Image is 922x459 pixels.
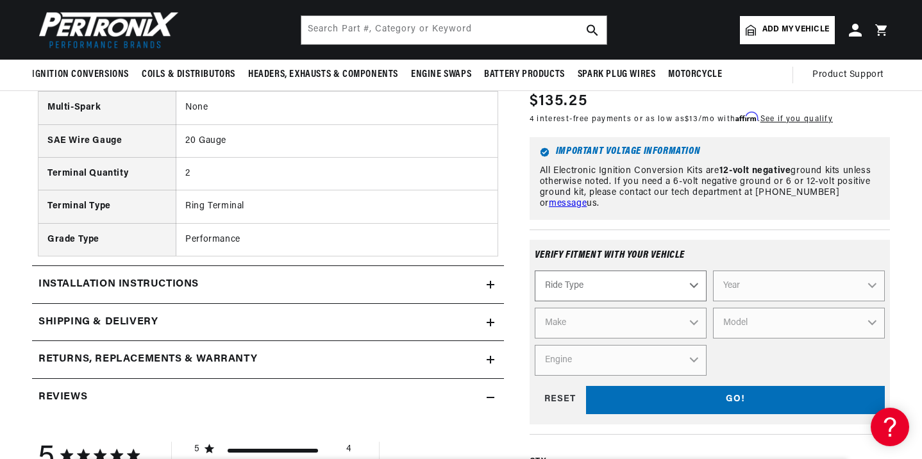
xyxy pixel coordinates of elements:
[478,60,571,90] summary: Battery Products
[662,60,728,90] summary: Motorcycle
[176,124,498,157] td: 20 Gauge
[176,158,498,190] td: 2
[719,167,791,176] strong: 12-volt negative
[713,271,885,301] select: Year
[535,250,885,271] div: Verify fitment with your vehicle
[32,379,504,416] summary: Reviews
[242,60,405,90] summary: Headers, Exhausts & Components
[535,308,707,338] select: Make
[301,16,607,44] input: Search Part #, Category or Keyword
[735,112,758,122] span: Affirm
[484,68,565,81] span: Battery Products
[194,444,200,455] div: 5
[38,276,199,293] h2: Installation instructions
[578,16,607,44] button: search button
[32,68,129,81] span: Ignition Conversions
[248,68,398,81] span: Headers, Exhausts & Components
[740,16,835,44] a: Add my vehicle
[38,351,257,368] h2: Returns, Replacements & Warranty
[549,199,587,208] a: message
[540,167,880,210] p: All Electronic Ignition Conversion Kits are ground kits unless otherwise noted. If you need a 6-v...
[38,223,176,256] th: Grade Type
[812,68,884,82] span: Product Support
[32,341,504,378] summary: Returns, Replacements & Warranty
[762,24,829,36] span: Add my vehicle
[38,158,176,190] th: Terminal Quantity
[38,389,87,406] h2: Reviews
[32,8,180,52] img: Pertronix
[571,60,662,90] summary: Spark Plug Wires
[32,266,504,303] summary: Installation instructions
[668,68,722,81] span: Motorcycle
[38,92,176,124] th: Multi-Spark
[540,148,880,158] h6: Important Voltage Information
[685,115,698,123] span: $13
[713,308,885,338] select: Model
[176,223,498,256] td: Performance
[38,314,158,331] h2: Shipping & Delivery
[142,68,235,81] span: Coils & Distributors
[530,113,833,125] p: 4 interest-free payments or as low as /mo with .
[38,190,176,223] th: Terminal Type
[535,271,707,301] select: Ride Type
[135,60,242,90] summary: Coils & Distributors
[405,60,478,90] summary: Engine Swaps
[578,68,656,81] span: Spark Plug Wires
[176,190,498,223] td: Ring Terminal
[812,60,890,90] summary: Product Support
[530,90,587,113] span: $135.25
[760,115,833,123] a: See if you qualify - Learn more about Affirm Financing (opens in modal)
[32,60,135,90] summary: Ignition Conversions
[176,92,498,124] td: None
[411,68,471,81] span: Engine Swaps
[535,345,707,376] select: Engine
[32,304,504,341] summary: Shipping & Delivery
[38,124,176,157] th: SAE Wire Gauge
